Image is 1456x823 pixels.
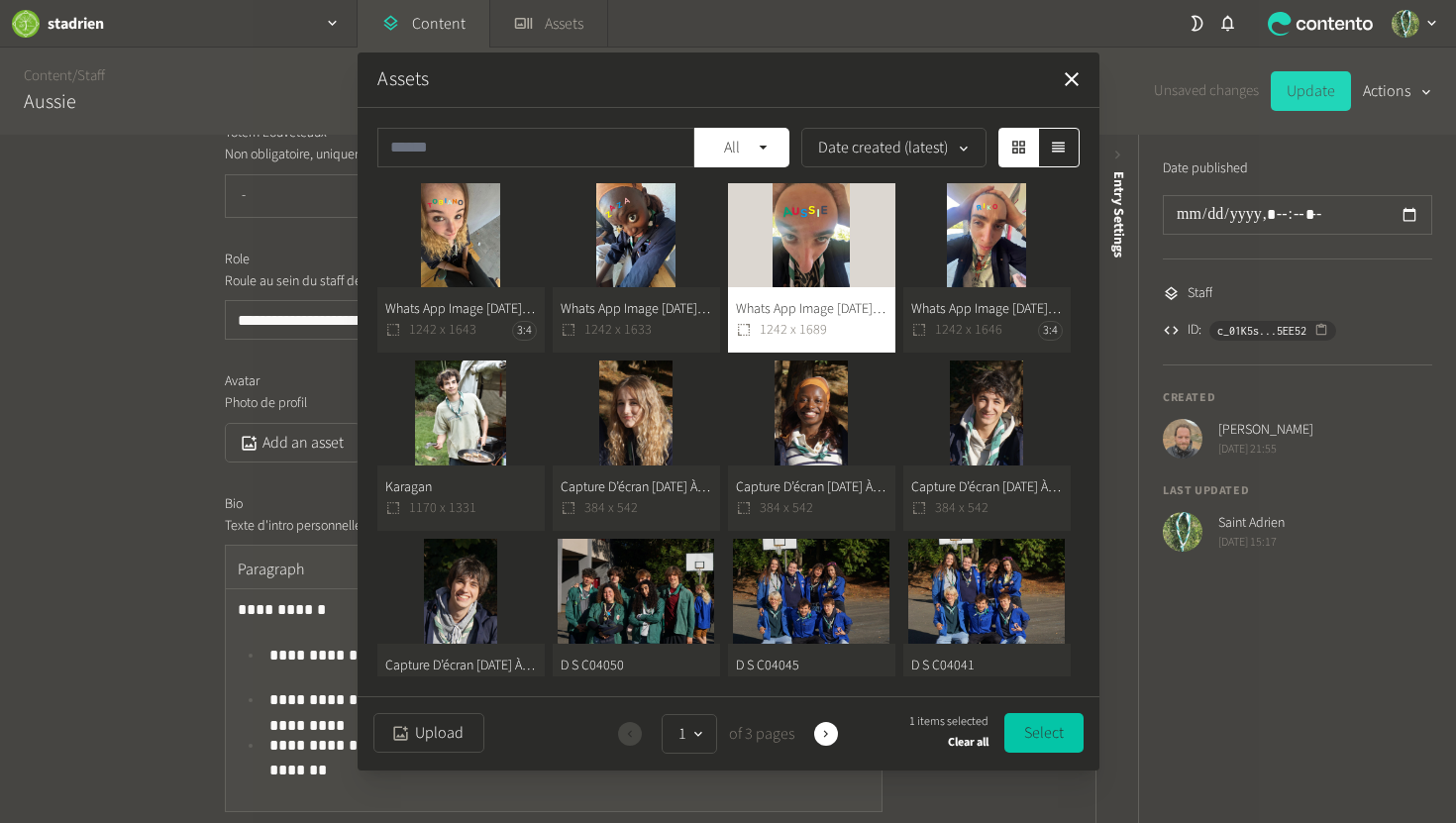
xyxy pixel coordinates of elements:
button: Select [1004,713,1084,753]
button: Date created (latest) [801,128,987,167]
button: Clear all [948,731,988,755]
button: All [694,128,789,167]
button: 1 [662,714,717,754]
span: of 3 pages [725,722,794,746]
button: Assets [377,64,429,94]
button: Upload [373,713,484,753]
span: All [710,136,755,159]
span: 1 items selected [909,713,988,731]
